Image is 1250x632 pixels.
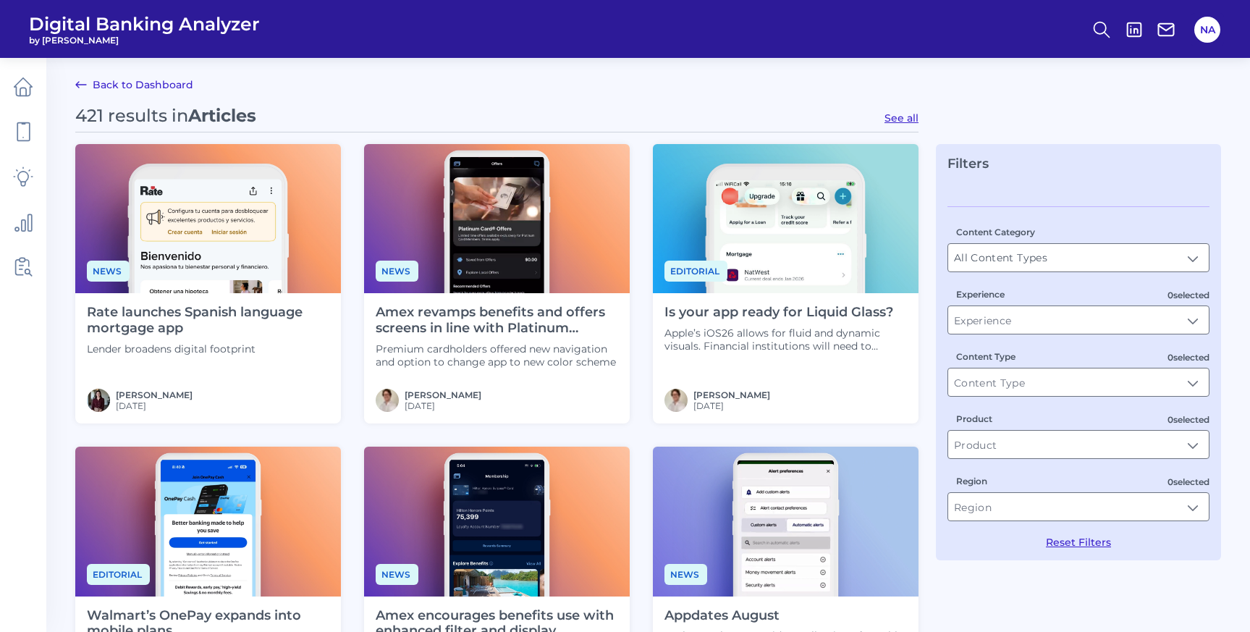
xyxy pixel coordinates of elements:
img: Appdates - Phone.png [653,447,919,596]
a: [PERSON_NAME] [693,389,770,400]
span: Articles [188,105,256,126]
a: News [664,567,707,581]
img: News - Phone (4).png [364,447,630,596]
button: See all [884,111,919,125]
label: Product [956,413,992,424]
input: Experience [948,306,1209,334]
span: Editorial [87,564,150,585]
span: Digital Banking Analyzer [29,13,260,35]
img: News - Phone (3).png [75,447,341,596]
input: Product [948,431,1209,458]
img: News - Phone Zoom In.png [75,144,341,293]
a: News [87,264,130,277]
span: Editorial [664,261,727,282]
span: [DATE] [693,400,770,411]
img: RNFetchBlobTmp_0b8yx2vy2p867rz195sbp4h.png [87,389,110,412]
a: News [376,567,418,581]
label: Experience [956,289,1005,300]
a: [PERSON_NAME] [116,389,193,400]
a: [PERSON_NAME] [405,389,481,400]
span: News [376,564,418,585]
p: Apple’s iOS26 allows for fluid and dynamic visuals. Financial institutions will need to optimize ... [664,326,907,353]
span: News [664,564,707,585]
span: Filters [947,156,989,172]
span: News [376,261,418,282]
input: Region [948,493,1209,521]
h4: Appdates August [664,608,907,624]
h4: Is your app ready for Liquid Glass? [664,305,907,321]
button: NA [1194,17,1220,43]
div: 421 results in [75,105,256,126]
span: [DATE] [405,400,481,411]
label: Region [956,476,987,486]
span: [DATE] [116,400,193,411]
h4: Rate launches Spanish language mortgage app [87,305,329,336]
button: Reset Filters [1046,536,1111,549]
img: News - Phone.png [364,144,630,293]
a: Editorial [664,264,727,277]
span: by [PERSON_NAME] [29,35,260,46]
p: Premium cardholders offered new navigation and option to change app to new color scheme [376,342,618,368]
p: Lender broadens digital footprint [87,342,329,355]
h4: Amex revamps benefits and offers screens in line with Platinum overhaul [376,305,618,336]
input: Content Type [948,368,1209,396]
a: News [376,264,418,277]
img: MIchael McCaw [664,389,688,412]
span: News [87,261,130,282]
img: MIchael McCaw [376,389,399,412]
img: Editorial - Phone Zoom In.png [653,144,919,293]
a: Editorial [87,567,150,581]
label: Content Category [956,227,1035,237]
label: Content Type [956,351,1015,362]
a: Back to Dashboard [75,76,193,93]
